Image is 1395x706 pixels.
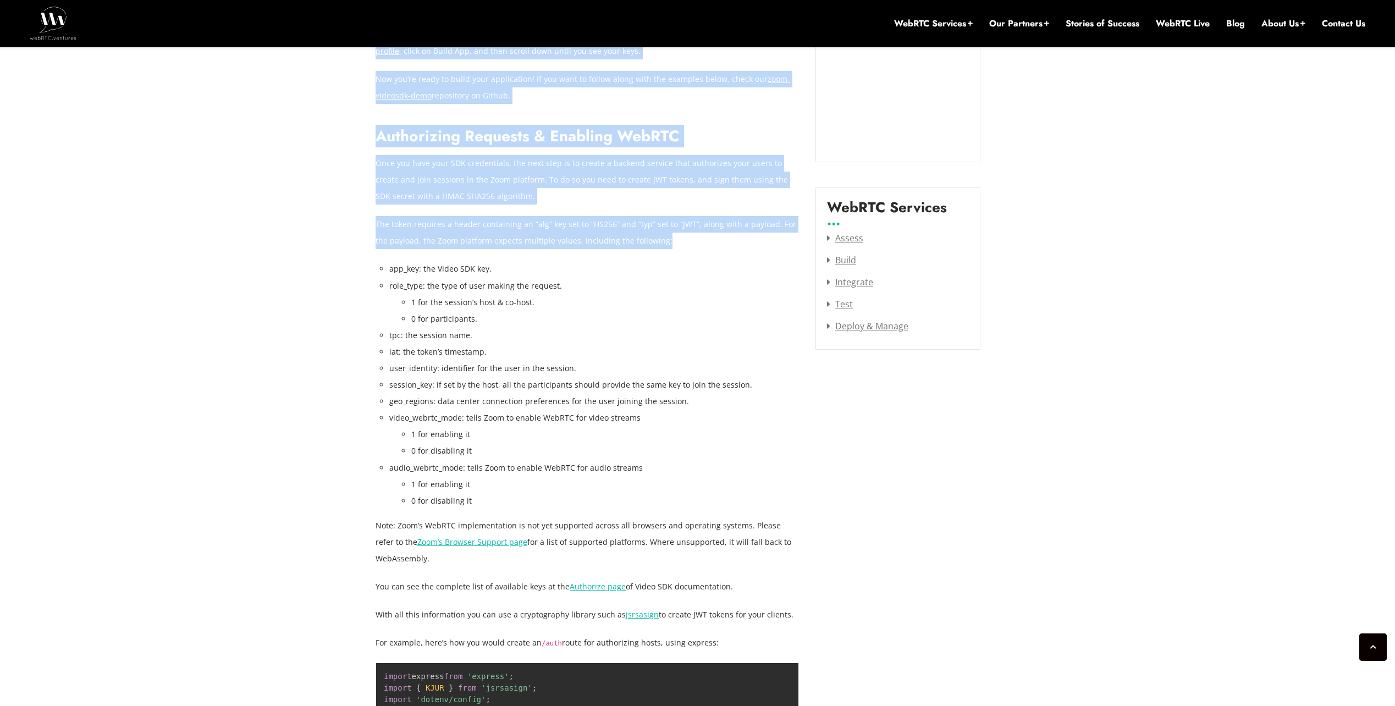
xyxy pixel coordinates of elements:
[481,683,532,692] span: 'jsrsasign'
[384,683,412,692] span: import
[376,71,799,104] p: Now you’re ready to build your application! If you want to follow along with the examples below, ...
[1261,18,1305,30] a: About Us
[1156,18,1210,30] a: WebRTC Live
[411,493,799,509] li: 0 for disabling it
[486,695,490,704] span: ;
[389,410,799,459] li: video_webrtc_mode: tells Zoom to enable WebRTC for video streams
[389,377,799,393] li: session_key: if set by the host, all the participants should provide the same key to join the ses...
[532,683,537,692] span: ;
[827,298,853,310] a: Test
[376,216,799,249] p: The token requires a header containing an “alg” key set to “HS256” and “typ” set to “JWT”, along ...
[389,327,799,344] li: tpc: the session name.
[458,683,477,692] span: from
[389,278,799,327] li: role_type: the type of user making the request.
[989,18,1049,30] a: Our Partners
[376,635,799,651] p: For example, here’s how you would create an route for authorizing hosts, using express:
[542,639,562,647] code: /auth
[827,320,908,332] a: Deploy & Manage
[426,683,444,692] span: KJUR
[449,683,453,692] span: }
[626,609,659,620] a: jsrsasign
[827,232,863,244] a: Assess
[389,393,799,410] li: geo_regions: data center connection preferences for the user joining the session.
[376,578,799,595] p: You can see the complete list of available keys at the of Video SDK documentation.
[389,261,799,277] li: app_key: the Video SDK key.
[416,695,486,704] span: 'dotenv/config'
[444,672,463,681] span: from
[389,460,799,509] li: audio_webrtc_mode: tells Zoom to enable WebRTC for audio streams
[1066,18,1139,30] a: Stories of Success
[1322,18,1365,30] a: Contact Us
[467,672,509,681] span: 'express'
[376,127,799,146] h2: Authorizing Requests & Enabling WebRTC
[411,443,799,459] li: 0 for disabling it
[894,18,973,30] a: WebRTC Services
[416,683,421,692] span: {
[417,537,527,547] a: Zoom’s Browser Support page
[827,276,873,288] a: Integrate
[384,695,412,704] span: import
[376,517,799,567] p: Note: Zoom’s WebRTC implementation is not yet supported across all browsers and operating systems...
[389,344,799,360] li: iat: the token’s timestamp.
[30,7,76,40] img: WebRTC.ventures
[570,581,626,592] a: Authorize page
[411,426,799,443] li: 1 for enabling it
[509,672,514,681] span: ;
[1226,18,1245,30] a: Blog
[411,294,799,311] li: 1 for the session’s host & co-host.
[827,199,947,224] label: WebRTC Services
[384,672,412,681] span: import
[376,606,799,623] p: With all this information you can use a cryptography library such as to create JWT tokens for you...
[411,476,799,493] li: 1 for enabling it
[376,155,799,205] p: Once you have your SDK credentials, the next step is to create a backend service that authorizes ...
[389,360,799,377] li: user_identity: identifier for the user in the session.
[411,311,799,327] li: 0 for participants.
[827,254,856,266] a: Build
